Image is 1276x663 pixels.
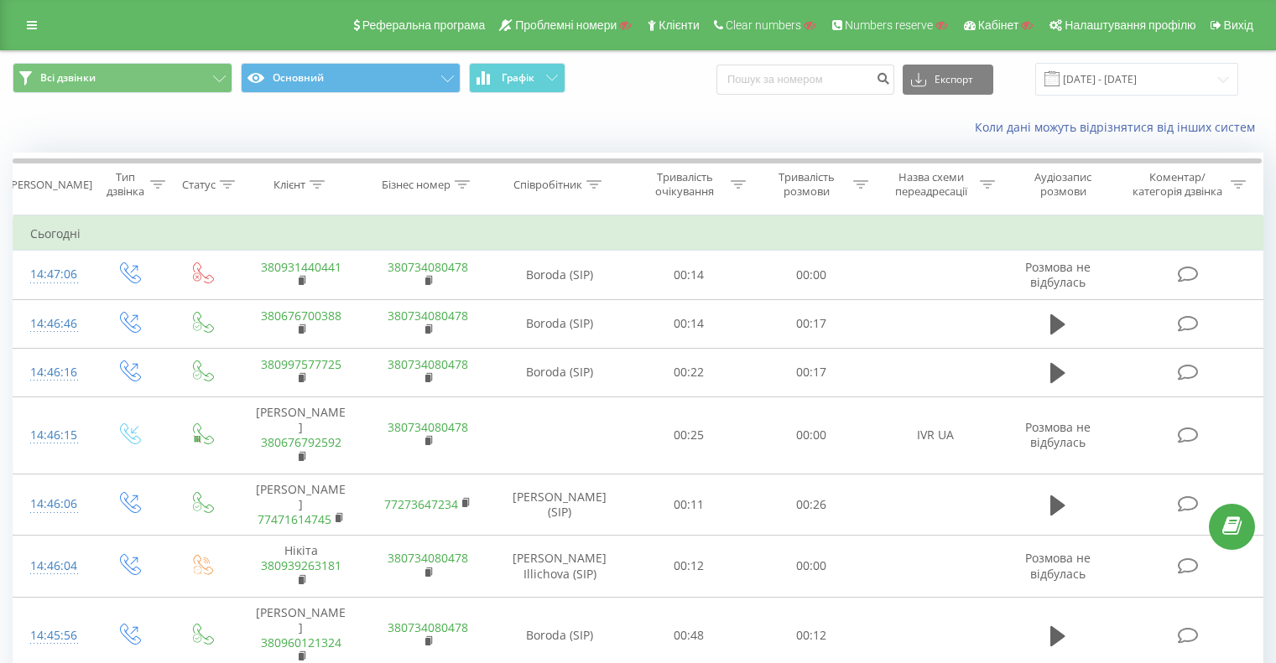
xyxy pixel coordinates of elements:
[30,550,75,583] div: 14:46:04
[237,536,364,598] td: Нікіта
[261,434,341,450] a: 380676792592
[182,178,216,192] div: Статус
[13,63,232,93] button: Всі дзвінки
[273,178,305,192] div: Клієнт
[502,72,534,84] span: Графік
[40,71,96,85] span: Всі дзвінки
[384,496,458,512] a: 77273647234
[30,356,75,389] div: 14:46:16
[388,356,468,372] a: 380734080478
[628,396,750,474] td: 00:25
[258,511,331,527] a: 77471614745
[13,217,1263,251] td: Сьогодні
[388,308,468,324] a: 380734080478
[750,348,872,396] td: 00:17
[515,18,617,32] span: Проблемні номери
[628,536,750,598] td: 00:12
[30,308,75,340] div: 14:46:46
[8,178,92,192] div: [PERSON_NAME]
[237,396,364,474] td: [PERSON_NAME]
[492,299,628,348] td: Boroda (SIP)
[716,65,894,95] input: Пошук за номером
[765,170,849,199] div: Тривалість розмови
[388,419,468,435] a: 380734080478
[237,474,364,536] td: [PERSON_NAME]
[872,396,998,474] td: IVR UA
[726,18,801,32] span: Clear numbers
[241,63,461,93] button: Основний
[750,299,872,348] td: 00:17
[261,356,341,372] a: 380997577725
[750,536,872,598] td: 00:00
[30,488,75,521] div: 14:46:06
[492,251,628,299] td: Boroda (SIP)
[388,259,468,275] a: 380734080478
[1025,550,1091,581] span: Розмова не відбулась
[30,419,75,452] div: 14:46:15
[388,550,468,566] a: 380734080478
[30,258,75,291] div: 14:47:06
[362,18,486,32] span: Реферальна програма
[628,299,750,348] td: 00:14
[659,18,700,32] span: Клієнти
[469,63,565,93] button: Графік
[261,308,341,324] a: 380676700388
[513,178,582,192] div: Співробітник
[1224,18,1253,32] span: Вихід
[628,474,750,536] td: 00:11
[492,348,628,396] td: Boroda (SIP)
[261,557,341,573] a: 380939263181
[30,619,75,652] div: 14:45:56
[643,170,727,199] div: Тривалість очікування
[845,18,933,32] span: Numbers reserve
[1014,170,1112,199] div: Аудіозапис розмови
[750,474,872,536] td: 00:26
[388,619,468,635] a: 380734080478
[750,396,872,474] td: 00:00
[1025,419,1091,450] span: Розмова не відбулась
[106,170,145,199] div: Тип дзвінка
[1025,259,1091,290] span: Розмова не відбулась
[382,178,451,192] div: Бізнес номер
[1128,170,1227,199] div: Коментар/категорія дзвінка
[1065,18,1195,32] span: Налаштування профілю
[975,119,1263,135] a: Коли дані можуть відрізнятися вiд інших систем
[628,348,750,396] td: 00:22
[978,18,1019,32] span: Кабінет
[628,251,750,299] td: 00:14
[261,259,341,275] a: 380931440441
[261,635,341,650] a: 380960121324
[888,170,976,199] div: Назва схеми переадресації
[903,65,993,95] button: Експорт
[750,251,872,299] td: 00:00
[492,536,628,598] td: [PERSON_NAME] Illichova (SIP)
[492,474,628,536] td: [PERSON_NAME] (SIP)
